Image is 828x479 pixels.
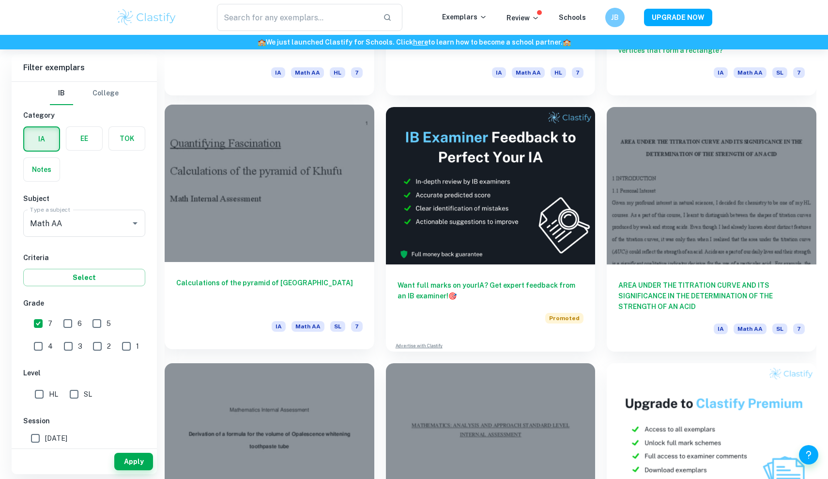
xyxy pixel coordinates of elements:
span: HL [49,389,58,400]
span: 5 [107,318,111,329]
span: 7 [572,67,583,78]
button: JB [605,8,625,27]
button: College [92,82,119,105]
h6: JB [610,12,621,23]
button: TOK [109,127,145,150]
span: SL [84,389,92,400]
h6: We just launched Clastify for Schools. Click to learn how to become a school partner. [2,37,826,47]
button: Help and Feedback [799,445,818,464]
a: Want full marks on yourIA? Get expert feedback from an IB examiner!PromotedAdvertise with Clastify [386,107,596,351]
h6: Calculations of the pyramid of [GEOGRAPHIC_DATA] [176,278,363,309]
span: IA [272,321,286,332]
label: Type a subject [30,205,70,214]
span: IA [714,67,728,78]
span: 1 [136,341,139,352]
span: SL [330,321,345,332]
span: Math AA [291,67,324,78]
h6: Want full marks on your IA ? Get expert feedback from an IB examiner! [398,280,584,301]
span: Promoted [545,313,583,324]
button: Apply [114,453,153,470]
span: 🎯 [448,292,457,300]
a: AREA UNDER THE TITRATION CURVE AND ITS SIGNIFICANCE IN THE DETERMINATION OF THE STRENGTH OF AN AC... [607,107,816,351]
button: UPGRADE NOW [644,9,712,26]
span: Math AA [512,67,545,78]
span: 4 [48,341,53,352]
img: Clastify logo [116,8,177,27]
span: 3 [78,341,82,352]
span: [DATE] [45,433,67,444]
h6: Level [23,368,145,378]
button: Notes [24,158,60,181]
button: Open [128,216,142,230]
div: Filter type choice [50,82,119,105]
button: IB [50,82,73,105]
a: Advertise with Clastify [396,342,443,349]
span: 7 [793,67,805,78]
span: 7 [48,318,52,329]
button: IA [24,127,59,151]
h6: Session [23,416,145,426]
h6: Filter exemplars [12,54,157,81]
a: Calculations of the pyramid of [GEOGRAPHIC_DATA]IAMath AASL7 [165,107,374,351]
p: Exemplars [442,12,487,22]
a: here [413,38,428,46]
span: Math AA [734,324,767,334]
span: HL [551,67,566,78]
h6: AREA UNDER THE TITRATION CURVE AND ITS SIGNIFICANCE IN THE DETERMINATION OF THE STRENGTH OF AN ACID [618,280,805,312]
p: Review [506,13,539,23]
span: Math AA [291,321,324,332]
span: 🏫 [258,38,266,46]
span: 7 [351,321,363,332]
span: IA [714,324,728,334]
span: HL [330,67,345,78]
span: IA [271,67,285,78]
span: 2 [107,341,111,352]
button: Select [23,269,145,286]
span: 7 [351,67,363,78]
span: 6 [77,318,82,329]
h6: Criteria [23,252,145,263]
h6: Category [23,110,145,121]
span: Math AA [734,67,767,78]
input: Search for any exemplars... [217,4,375,31]
a: Schools [559,14,586,21]
span: SL [772,67,787,78]
button: EE [66,127,102,150]
span: IA [492,67,506,78]
img: Thumbnail [386,107,596,264]
h6: Subject [23,193,145,204]
span: 🏫 [563,38,571,46]
span: SL [772,324,787,334]
h6: Grade [23,298,145,309]
span: 7 [793,324,805,334]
